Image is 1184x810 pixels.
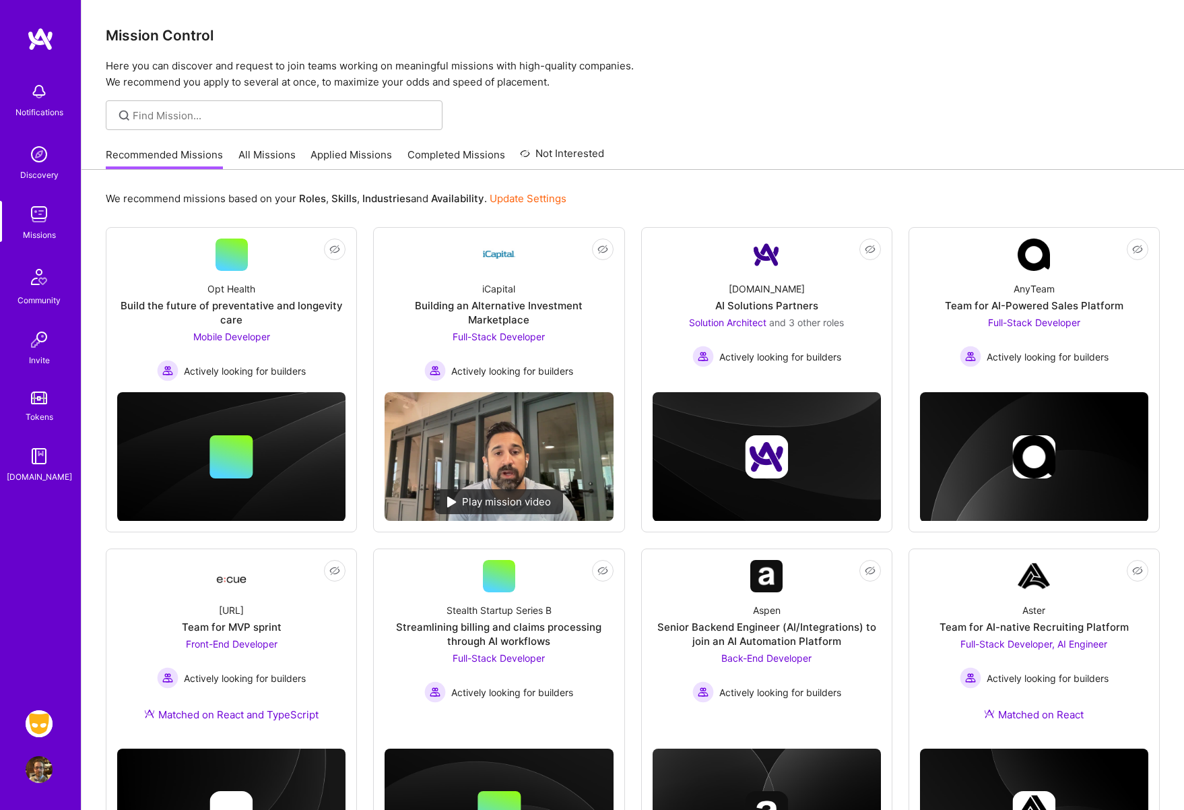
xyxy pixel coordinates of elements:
div: Streamlining billing and claims processing through AI workflows [385,620,613,648]
i: icon EyeClosed [865,244,876,255]
a: Company LogoAspenSenior Backend Engineer (AI/Integrations) to join an AI Automation PlatformBack-... [653,560,881,713]
div: Matched on React [984,708,1084,722]
div: Team for AI-Powered Sales Platform [945,299,1123,313]
a: Applied Missions [310,148,392,170]
img: Actively looking for builders [960,667,981,689]
span: Actively looking for builders [719,685,841,699]
i: icon EyeClosed [329,244,340,255]
a: Completed Missions [407,148,505,170]
div: Play mission video [435,489,563,514]
input: Find Mission... [133,108,432,123]
a: Recommended Missions [106,148,223,170]
div: Discovery [20,168,59,182]
b: Industries [362,192,411,205]
div: Aster [1022,603,1045,617]
div: AI Solutions Partners [715,299,818,313]
span: Solution Architect [689,317,766,328]
span: Actively looking for builders [719,350,841,364]
div: Stealth Startup Series B [447,603,552,617]
a: Company LogoiCapitalBuilding an Alternative Investment MarketplaceFull-Stack Developer Actively l... [385,239,613,381]
div: Team for MVP sprint [182,620,282,634]
i: icon EyeClosed [1132,244,1143,255]
a: Company Logo[DOMAIN_NAME]AI Solutions PartnersSolution Architect and 3 other rolesActively lookin... [653,239,881,374]
img: Actively looking for builders [692,346,714,367]
a: Update Settings [490,192,566,205]
img: bell [26,78,53,105]
p: Here you can discover and request to join teams working on meaningful missions with high-quality ... [106,58,1160,90]
img: cover [117,392,346,522]
div: Building an Alternative Investment Marketplace [385,299,613,327]
div: Matched on React and TypeScript [144,708,319,722]
div: Community [18,293,61,307]
span: Front-End Developer [186,638,277,650]
span: Full-Stack Developer, AI Engineer [960,638,1107,650]
img: Company Logo [483,239,515,271]
span: Actively looking for builders [451,364,573,378]
a: Company LogoAsterTeam for AI-native Recruiting PlatformFull-Stack Developer, AI Engineer Actively... [920,560,1148,738]
b: Skills [331,192,357,205]
span: Actively looking for builders [184,671,306,685]
img: Actively looking for builders [157,667,178,689]
a: Opt HealthBuild the future of preventative and longevity careMobile Developer Actively looking fo... [117,239,346,381]
div: Invite [29,353,50,367]
i: icon EyeClosed [597,244,608,255]
span: Actively looking for builders [987,350,1109,364]
img: Actively looking for builders [424,681,446,703]
div: Notifications [15,105,63,119]
div: Tokens [26,410,53,424]
b: Availability [431,192,484,205]
div: Build the future of preventative and longevity care [117,299,346,327]
a: Company LogoAnyTeamTeam for AI-Powered Sales PlatformFull-Stack Developer Actively looking for bu... [920,239,1148,374]
div: iCapital [482,282,515,296]
a: All Missions [238,148,296,170]
span: Actively looking for builders [451,685,573,699]
p: We recommend missions based on your , , and . [106,191,566,206]
img: Company Logo [1018,239,1050,271]
img: User Avatar [26,756,53,783]
img: logo [27,27,54,51]
img: discovery [26,141,53,168]
i: icon EyeClosed [865,565,876,576]
span: Full-Stack Developer [988,317,1080,328]
div: Missions [23,228,56,242]
img: Company logo [745,435,788,478]
img: Community [23,261,55,293]
img: Ateam Purple Icon [984,708,995,719]
div: [DOMAIN_NAME] [729,282,805,296]
a: Grindr: Mobile + BE + Cloud [22,710,56,737]
a: User Avatar [22,756,56,783]
a: Stealth Startup Series BStreamlining billing and claims processing through AI workflowsFull-Stack... [385,560,613,713]
img: Grindr: Mobile + BE + Cloud [26,710,53,737]
img: Company Logo [750,560,783,592]
img: Actively looking for builders [424,360,446,381]
i: icon EyeClosed [597,565,608,576]
span: Actively looking for builders [184,364,306,378]
img: Company Logo [750,239,783,271]
b: Roles [299,192,326,205]
img: teamwork [26,201,53,228]
i: icon EyeClosed [329,565,340,576]
span: Full-Stack Developer [453,331,545,342]
span: Back-End Developer [721,652,812,664]
span: Actively looking for builders [987,671,1109,685]
img: cover [920,392,1148,522]
img: Company logo [1012,435,1055,478]
i: icon EyeClosed [1132,565,1143,576]
div: AnyTeam [1014,282,1055,296]
img: No Mission [385,392,613,521]
h3: Mission Control [106,27,1160,44]
img: tokens [31,392,47,404]
img: play [447,497,457,507]
div: Senior Backend Engineer (AI/Integrations) to join an AI Automation Platform [653,620,881,648]
img: Company Logo [1018,560,1050,592]
div: [URL] [219,603,244,617]
a: Not Interested [520,146,604,170]
img: Actively looking for builders [960,346,981,367]
img: guide book [26,443,53,470]
div: Opt Health [207,282,255,296]
span: Mobile Developer [193,331,270,342]
span: Full-Stack Developer [453,652,545,664]
span: and 3 other roles [769,317,844,328]
img: Actively looking for builders [692,681,714,703]
img: Company Logo [216,564,248,588]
